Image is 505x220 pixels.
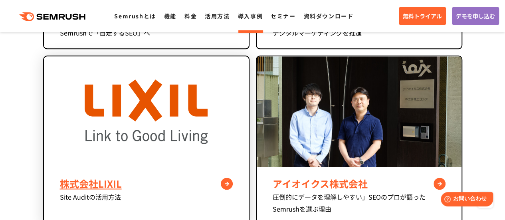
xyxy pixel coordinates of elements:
span: 無料トライアル [403,12,442,20]
a: 機能 [164,12,176,20]
a: デモを申し込む [452,7,499,25]
img: component [257,56,461,167]
a: 資料ダウンロード [303,12,353,20]
iframe: Help widget launcher [434,189,496,211]
a: セミナー [271,12,295,20]
div: Site Auditの活用方法 [60,191,233,203]
a: 導入事例 [238,12,263,20]
img: LIXIL [85,56,208,167]
a: 料金 [184,12,197,20]
div: アイオイクス株式会社 [273,176,446,191]
div: 圧倒的にデータを理解しやすい」SEOのプロが語ったSemrushを選ぶ理由 [273,191,446,215]
div: 株式会社LIXIL [60,176,233,191]
a: 無料トライアル [399,7,446,25]
span: デモを申し込む [456,12,495,20]
a: 活用方法 [205,12,230,20]
a: Semrushとは [114,12,156,20]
